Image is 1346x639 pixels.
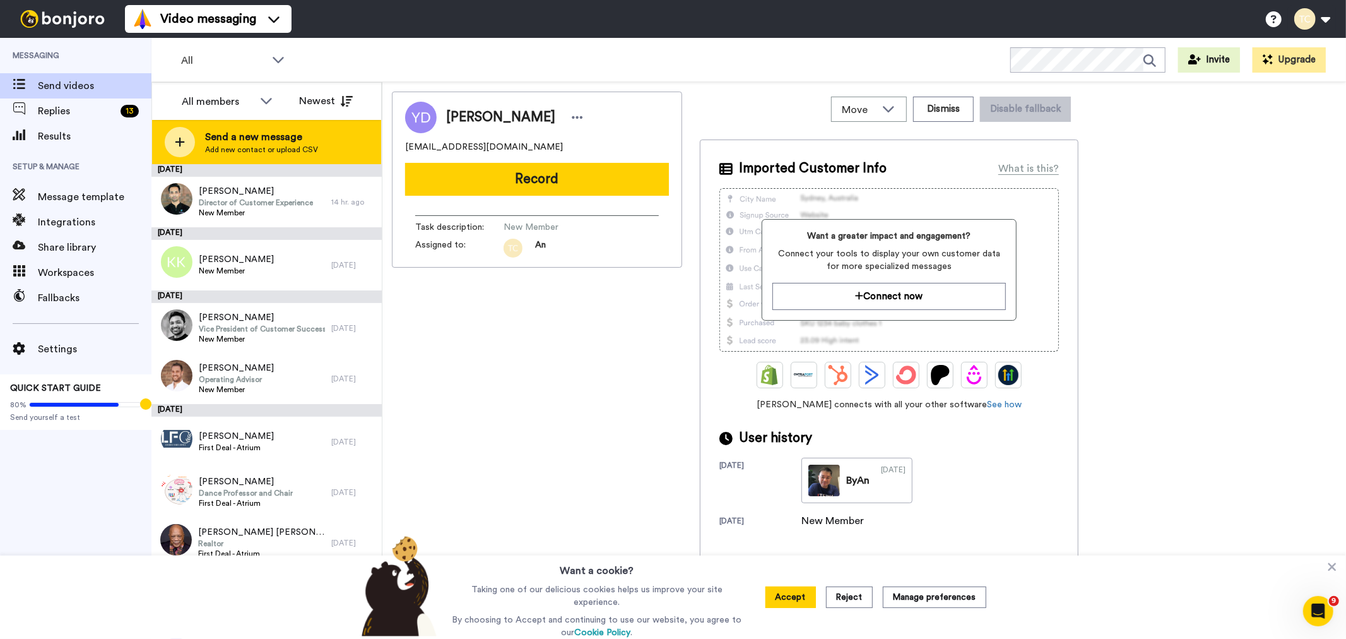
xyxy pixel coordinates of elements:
img: Shopify [760,365,780,385]
span: Vice President of Customer Success [199,324,325,334]
div: [DATE] [151,290,382,303]
span: Move [842,102,876,117]
img: Patreon [930,365,950,385]
span: New Member [504,221,623,234]
button: Record [405,163,669,196]
span: New Member [199,208,313,218]
span: 9 [1329,596,1339,606]
a: Cookie Policy [574,628,630,637]
span: First Deal - Atrium [198,549,325,559]
button: Accept [765,587,816,608]
span: Integrations [38,215,151,230]
img: Ontraport [794,365,814,385]
div: [DATE] [719,460,801,503]
img: ConvertKit [896,365,916,385]
span: Realtor [198,539,325,549]
span: First Deal - Atrium [199,443,274,453]
span: Operating Advisor [199,374,274,385]
div: [DATE] [151,227,382,240]
button: Invite [1178,47,1240,73]
img: e903244b-5e95-4598-93db-8ceb31f563cb.jpg [160,524,192,556]
img: vm-color.svg [133,9,153,29]
div: All members [182,94,254,109]
span: Task description : [415,221,504,234]
span: New Member [199,334,325,344]
div: [DATE] [331,323,375,333]
span: [PERSON_NAME] [199,311,325,324]
img: 3b7668fd-0f06-4d3a-8156-872daa38257f.jpg [161,423,192,455]
img: 6ffc37e3-7a57-4b58-8769-2d2218edc3bd.jpg [161,309,192,341]
img: Drip [964,365,984,385]
span: [PERSON_NAME] [199,362,274,374]
img: ActiveCampaign [862,365,882,385]
div: What is this? [998,161,1059,176]
span: [PERSON_NAME] [199,185,313,198]
span: [PERSON_NAME] [199,475,293,488]
img: GoHighLevel [998,365,1018,385]
span: New Member [199,385,274,395]
iframe: Intercom live chat [1303,596,1333,626]
div: [DATE] [151,164,382,177]
span: Director of Customer Experience [199,198,313,208]
img: 43140cb5-17c0-4871-be9a-8aff15c0aa4c-thumb.jpg [808,465,840,496]
div: [DATE] [331,260,375,270]
div: [DATE] [331,538,375,548]
div: [DATE] [719,516,801,529]
img: Hubspot [828,365,848,385]
span: Add new contact or upload CSV [205,145,318,155]
span: Fallbacks [38,290,151,306]
img: kk.png [161,246,192,278]
div: [DATE] [331,374,375,384]
img: 71816507-17a3-48c4-a5ae-2d6450d9b6a4.jpg [161,360,192,391]
span: User history [739,429,812,448]
span: Message template [38,189,151,205]
h3: Want a cookie? [560,556,634,578]
span: Imported Customer Info [739,159,887,178]
button: Upgrade [1253,47,1326,73]
span: All [181,53,266,68]
img: Image of Yasmina Darveniza [405,102,437,133]
span: Send a new message [205,129,318,145]
button: Newest [290,88,362,114]
span: [PERSON_NAME] [199,253,274,266]
span: New Member [199,266,274,276]
div: [DATE] [331,487,375,498]
button: Dismiss [913,97,974,122]
img: bear-with-cookie.png [350,535,444,636]
span: Share library [38,240,151,255]
span: [EMAIL_ADDRESS][DOMAIN_NAME] [405,141,563,153]
span: Workspaces [38,265,151,280]
span: Want a greater impact and engagement? [772,230,1005,242]
span: [PERSON_NAME] [PERSON_NAME] [198,526,325,539]
span: Send yourself a test [10,412,141,422]
button: Connect now [772,283,1005,310]
span: QUICK START GUIDE [10,384,101,393]
a: See how [987,400,1022,409]
div: [DATE] [331,437,375,447]
button: Reject [826,587,873,608]
div: 14 hr. ago [331,197,375,207]
span: [PERSON_NAME] [199,430,274,443]
img: bj-logo-header-white.svg [15,10,110,28]
span: 80% [10,400,27,410]
span: Assigned to: [415,239,504,258]
div: [DATE] [151,404,382,417]
span: Replies [38,104,115,119]
span: Results [38,129,151,144]
span: Send videos [38,78,151,93]
div: [DATE] [881,465,906,496]
a: ByAn[DATE] [801,458,912,503]
span: First Deal - Atrium [199,498,293,508]
div: 13 [121,105,139,117]
span: Connect your tools to display your own customer data for more specialized messages [772,248,1005,273]
span: An [535,239,546,258]
p: By choosing to Accept and continuing to use our website, you agree to our . [449,614,745,639]
span: [PERSON_NAME] [446,108,555,127]
span: [PERSON_NAME] connects with all your other software [719,398,1059,411]
img: tc.png [504,239,522,258]
img: fe125b3f-d493-4716-8b51-b2d13b897258.jpg [161,183,192,215]
div: New Member [801,513,865,529]
span: Dance Professor and Chair [199,488,293,498]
